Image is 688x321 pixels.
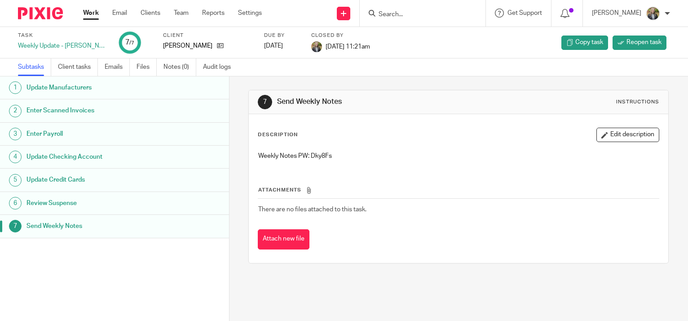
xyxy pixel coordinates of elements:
[9,197,22,210] div: 6
[203,58,238,76] a: Audit logs
[258,229,309,250] button: Attach new file
[18,58,51,76] a: Subtasks
[129,40,134,45] small: /7
[18,41,108,50] div: Weekly Update - [PERSON_NAME]
[9,220,22,232] div: 7
[58,58,98,76] a: Client tasks
[258,152,659,160] p: Weekly Notes PW: Dky8Fs
[258,95,272,109] div: 7
[264,41,300,50] div: [DATE]
[18,7,63,19] img: Pixie
[163,41,212,50] p: [PERSON_NAME]
[596,128,659,142] button: Edit description
[561,36,608,50] a: Copy task
[258,206,366,213] span: There are no files attached to this task.
[9,105,22,117] div: 2
[613,36,666,50] a: Reopen task
[277,97,478,107] h1: Send Weekly Notes
[311,41,322,52] img: image.jpg
[9,81,22,94] div: 1
[26,196,155,210] h1: Review Suspense
[202,9,225,18] a: Reports
[26,81,155,94] h1: Update Manufacturers
[616,98,659,106] div: Instructions
[626,38,662,47] span: Reopen task
[112,9,127,18] a: Email
[26,150,155,164] h1: Update Checking Account
[26,104,155,117] h1: Enter Scanned Invoices
[137,58,157,76] a: Files
[141,9,160,18] a: Clients
[378,11,459,19] input: Search
[592,9,641,18] p: [PERSON_NAME]
[264,32,300,39] label: Due by
[174,9,189,18] a: Team
[258,131,298,138] p: Description
[238,9,262,18] a: Settings
[26,219,155,233] h1: Send Weekly Notes
[18,32,108,39] label: Task
[9,151,22,163] div: 4
[326,43,370,49] span: [DATE] 11:21am
[26,127,155,141] h1: Enter Payroll
[83,9,99,18] a: Work
[9,128,22,140] div: 3
[9,174,22,187] div: 5
[646,6,660,21] img: image.jpg
[575,38,603,47] span: Copy task
[311,32,370,39] label: Closed by
[125,37,134,48] div: 7
[163,58,196,76] a: Notes (0)
[26,173,155,187] h1: Update Credit Cards
[163,32,253,39] label: Client
[258,187,301,192] span: Attachments
[105,58,130,76] a: Emails
[507,10,542,16] span: Get Support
